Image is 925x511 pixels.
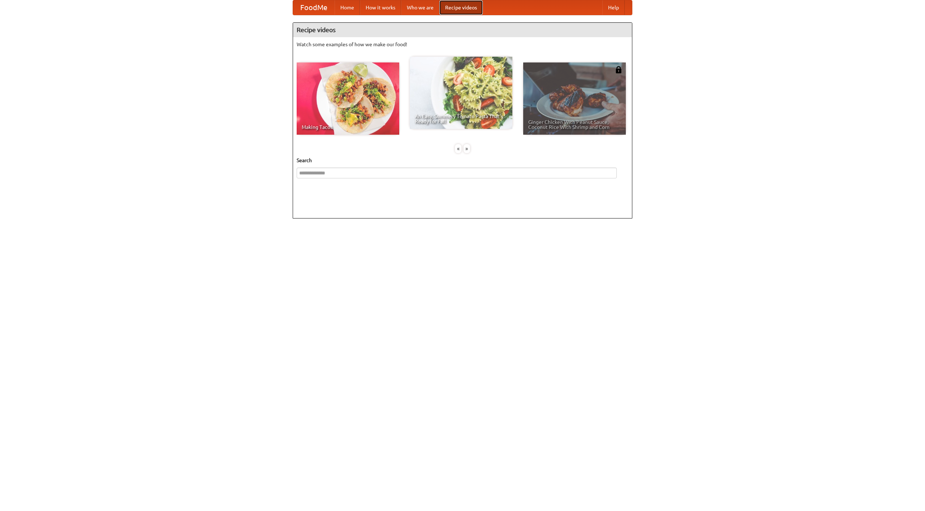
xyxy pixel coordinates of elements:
a: How it works [360,0,401,15]
span: An Easy, Summery Tomato Pasta That's Ready for Fall [415,114,507,124]
a: FoodMe [293,0,335,15]
h5: Search [297,157,628,164]
a: Home [335,0,360,15]
p: Watch some examples of how we make our food! [297,41,628,48]
a: Making Tacos [297,62,399,135]
div: » [464,144,470,153]
img: 483408.png [615,66,622,73]
a: An Easy, Summery Tomato Pasta That's Ready for Fall [410,57,512,129]
h4: Recipe videos [293,23,632,37]
a: Recipe videos [439,0,483,15]
a: Help [602,0,625,15]
a: Who we are [401,0,439,15]
div: « [455,144,461,153]
span: Making Tacos [302,125,394,130]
